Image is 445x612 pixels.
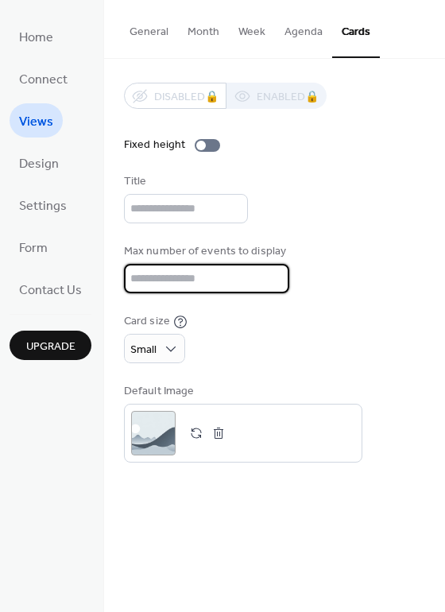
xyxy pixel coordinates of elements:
span: Settings [19,194,67,219]
button: Upgrade [10,331,91,360]
a: Views [10,103,63,138]
div: ; [131,411,176,455]
span: Form [19,236,48,261]
div: Default Image [124,383,359,400]
div: Card size [124,313,170,330]
div: Fixed height [124,137,185,153]
span: Home [19,25,53,50]
a: Connect [10,61,77,95]
span: Small [130,339,157,361]
div: Max number of events to display [124,243,286,260]
div: Title [124,173,245,190]
a: Home [10,19,63,53]
span: Contact Us [19,278,82,303]
a: Design [10,145,68,180]
a: Form [10,230,57,264]
span: Views [19,110,53,134]
a: Settings [10,188,76,222]
span: Connect [19,68,68,92]
span: Upgrade [26,339,75,355]
a: Contact Us [10,272,91,306]
span: Design [19,152,59,176]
